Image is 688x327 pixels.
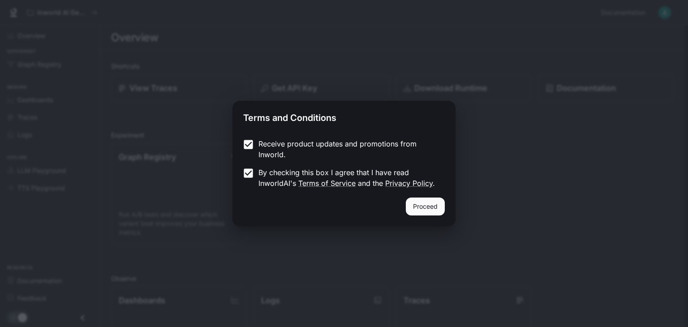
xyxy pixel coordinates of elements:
[385,179,433,188] a: Privacy Policy
[258,167,438,189] p: By checking this box I agree that I have read InworldAI's and the .
[232,101,456,131] h2: Terms and Conditions
[298,179,356,188] a: Terms of Service
[258,138,438,160] p: Receive product updates and promotions from Inworld.
[406,198,445,215] button: Proceed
